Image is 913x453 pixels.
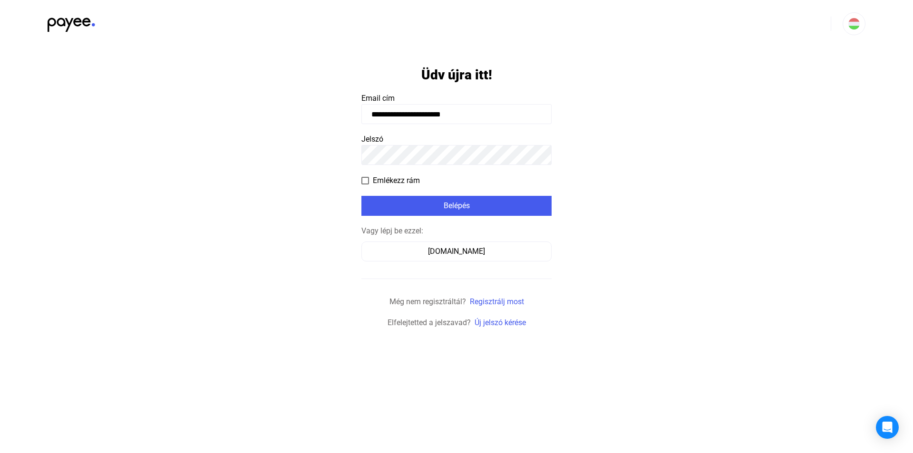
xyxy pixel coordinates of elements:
[361,247,552,256] a: [DOMAIN_NAME]
[361,135,383,144] span: Jelszó
[421,67,492,83] h1: Üdv újra itt!
[389,297,466,306] span: Még nem regisztráltál?
[361,196,552,216] button: Belépés
[48,12,95,32] img: black-payee-blue-dot.svg
[848,18,860,29] img: HU
[373,175,420,186] span: Emlékezz rám
[364,200,549,212] div: Belépés
[361,225,552,237] div: Vagy lépj be ezzel:
[876,416,899,439] div: Open Intercom Messenger
[843,12,865,35] button: HU
[475,318,526,327] a: Új jelszó kérése
[361,94,395,103] span: Email cím
[470,297,524,306] a: Regisztrálj most
[361,241,552,261] button: [DOMAIN_NAME]
[365,246,548,257] div: [DOMAIN_NAME]
[388,318,471,327] span: Elfelejtetted a jelszavad?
